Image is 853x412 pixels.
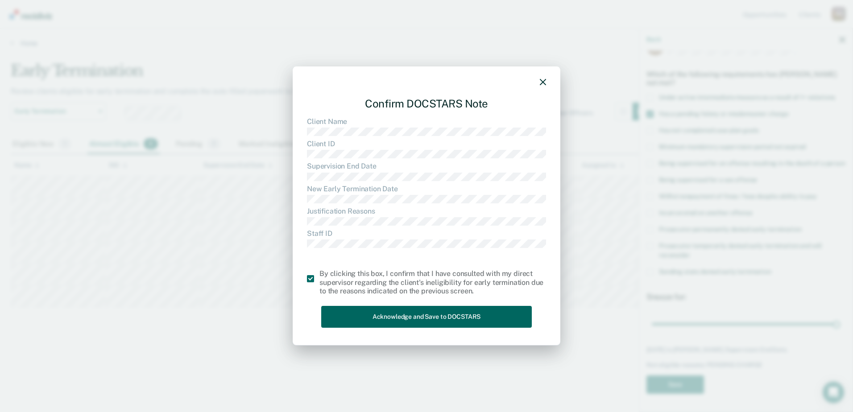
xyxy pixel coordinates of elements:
div: By clicking this box, I confirm that I have consulted with my direct supervisor regarding the cli... [319,270,546,296]
dt: Client ID [307,140,546,148]
dt: Staff ID [307,229,546,238]
dt: Client Name [307,117,546,126]
button: Acknowledge and Save to DOCSTARS [321,306,532,328]
dt: New Early Termination Date [307,185,546,193]
dt: Supervision End Date [307,162,546,170]
div: Confirm DOCSTARS Note [307,90,546,117]
dt: Justification Reasons [307,207,546,215]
